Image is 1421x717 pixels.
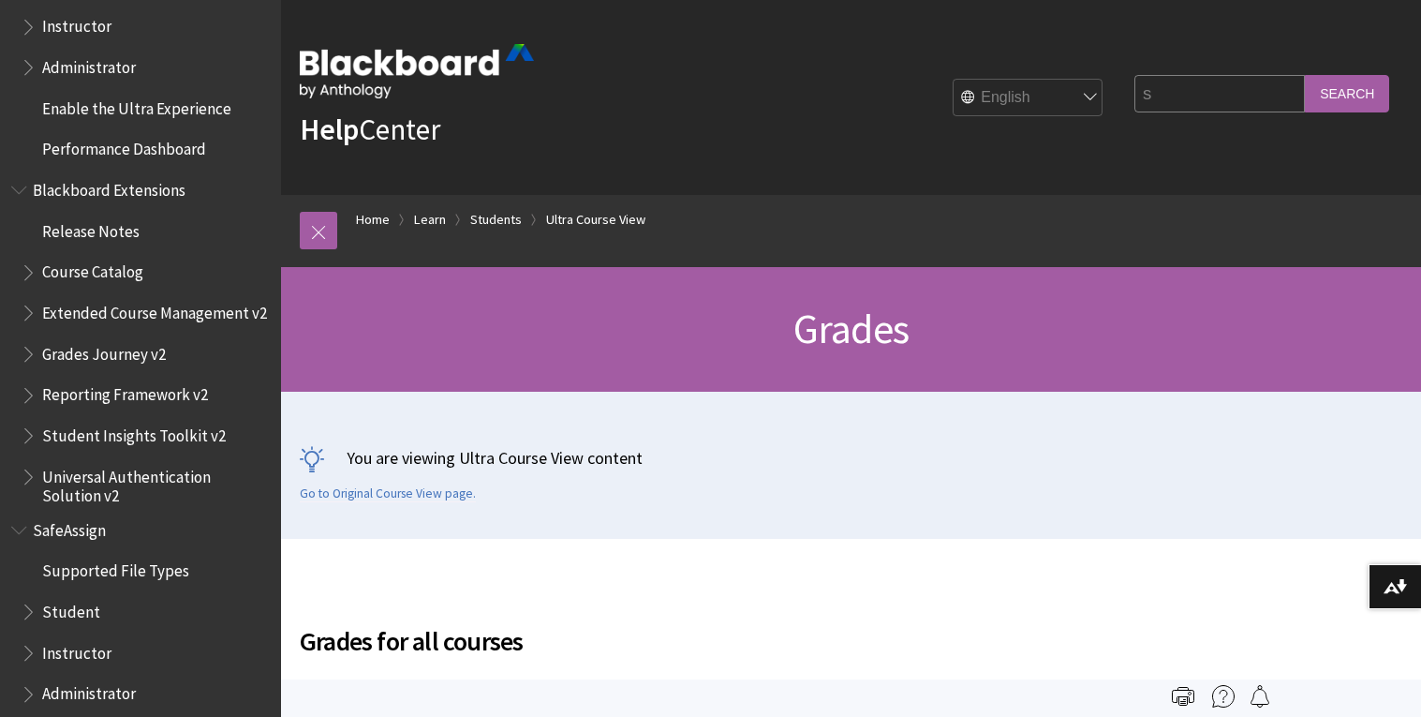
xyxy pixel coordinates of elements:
[42,52,136,77] span: Administrator
[33,515,106,540] span: SafeAssign
[300,44,534,98] img: Blackboard by Anthology
[1172,685,1194,708] img: Print
[42,420,226,445] span: Student Insights Toolkit v2
[42,679,136,704] span: Administrator
[42,556,189,581] span: Supported File Types
[42,93,231,118] span: Enable the Ultra Experience
[42,596,100,621] span: Student
[42,637,111,663] span: Instructor
[42,257,143,282] span: Course Catalog
[11,515,270,710] nav: Book outline for Blackboard SafeAssign
[356,208,390,232] a: Home
[300,446,1402,470] p: You are viewing Ultra Course View content
[414,208,446,232] a: Learn
[300,485,476,502] a: Go to Original Course View page.
[42,461,268,505] span: Universal Authentication Solution v2
[793,303,909,354] span: Grades
[42,134,206,159] span: Performance Dashboard
[42,380,208,405] span: Reporting Framework v2
[1305,75,1389,112] input: Search
[300,111,359,148] strong: Help
[42,297,267,322] span: Extended Course Management v2
[1212,685,1235,708] img: More help
[300,621,1125,661] span: Grades for all courses
[11,174,270,505] nav: Book outline for Blackboard Extensions
[33,174,185,200] span: Blackboard Extensions
[954,80,1103,117] select: Site Language Selector
[42,338,166,364] span: Grades Journey v2
[1249,685,1271,708] img: Follow this page
[470,208,522,232] a: Students
[300,111,440,148] a: HelpCenter
[546,208,645,232] a: Ultra Course View
[42,216,140,241] span: Release Notes
[42,11,111,37] span: Instructor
